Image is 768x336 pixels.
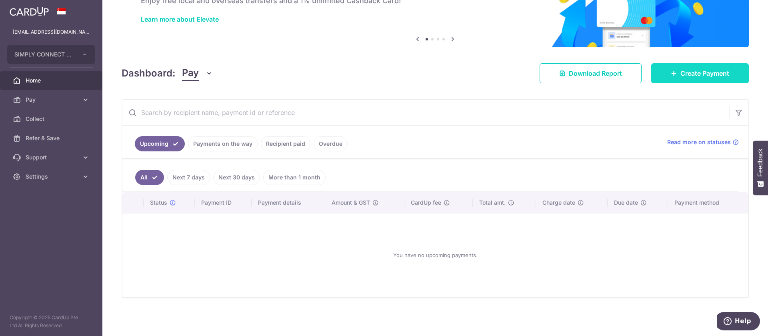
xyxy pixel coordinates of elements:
a: Payments on the way [188,136,258,151]
span: Collect [26,115,78,123]
span: Home [26,76,78,85]
span: Pay [182,66,199,81]
span: Charge date [542,199,575,207]
a: Upcoming [135,136,185,151]
span: Feedback [757,149,764,177]
th: Payment ID [195,192,252,213]
a: Create Payment [651,63,749,83]
a: All [135,170,164,185]
iframe: Opens a widget where you can find more information [717,312,760,332]
span: SIMPLY CONNECT PTE. LTD. [14,50,74,58]
span: Due date [614,199,638,207]
a: Next 30 days [213,170,260,185]
span: Status [150,199,167,207]
span: Refer & Save [26,134,78,142]
a: More than 1 month [263,170,326,185]
a: Recipient paid [261,136,310,151]
span: Settings [26,173,78,181]
span: Support [26,153,78,161]
span: CardUp fee [411,199,441,207]
button: Feedback - Show survey [753,141,768,195]
a: Next 7 days [167,170,210,185]
img: CardUp [10,6,49,16]
h4: Dashboard: [122,66,176,80]
input: Search by recipient name, payment id or reference [122,100,729,125]
span: Create Payment [680,68,729,78]
th: Payment details [252,192,325,213]
p: [EMAIL_ADDRESS][DOMAIN_NAME] [13,28,90,36]
th: Payment method [668,192,748,213]
a: Read more on statuses [667,138,739,146]
span: Pay [26,96,78,104]
button: Pay [182,66,213,81]
span: Download Report [569,68,622,78]
span: Amount & GST [332,199,370,207]
a: Learn more about Elevate [141,15,219,23]
div: You have no upcoming payments. [132,220,738,290]
span: Total amt. [479,199,506,207]
a: Overdue [314,136,348,151]
button: SIMPLY CONNECT PTE. LTD. [7,45,95,64]
a: Download Report [540,63,642,83]
span: Read more on statuses [667,138,731,146]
